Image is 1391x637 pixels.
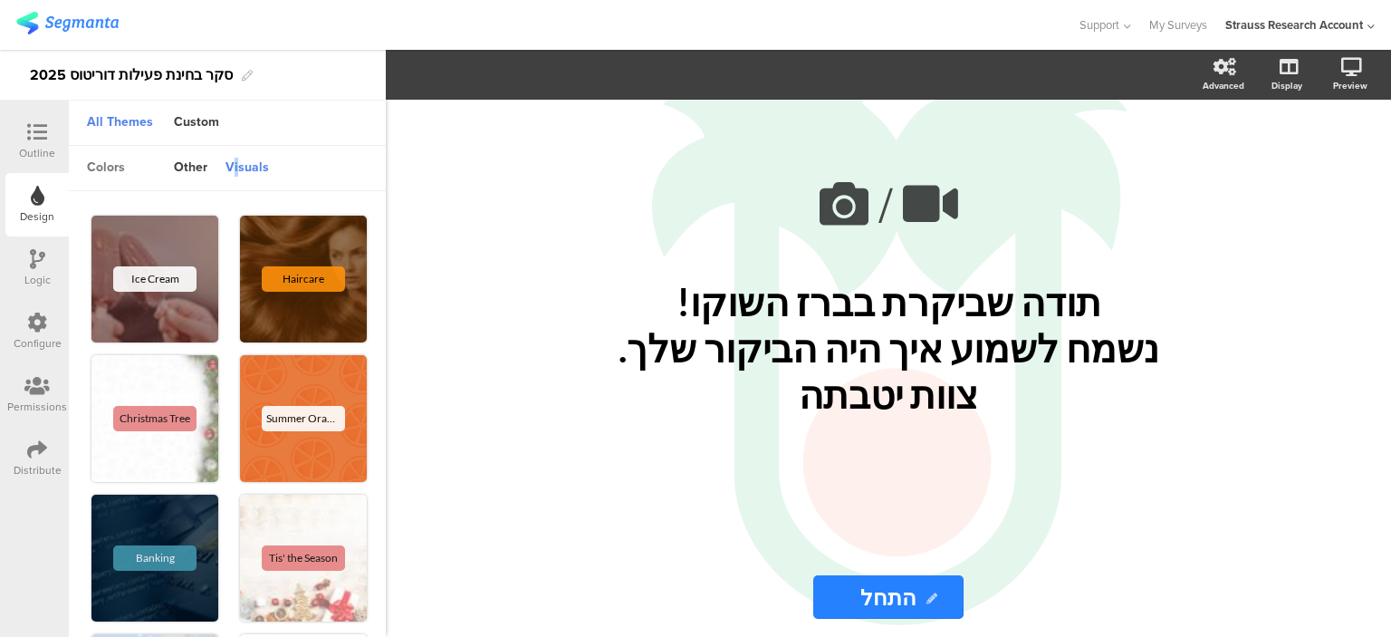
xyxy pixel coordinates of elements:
[553,325,1223,372] p: נשמח לשמוע איך היה הביקור שלך.
[7,399,67,415] div: Permissions
[1225,16,1363,34] div: Strauss Research Account
[813,575,963,619] input: Start
[1271,79,1302,92] div: Display
[19,145,55,161] div: Outline
[78,108,162,139] div: All Themes
[24,272,51,288] div: Logic
[113,266,197,292] div: Ice Cream
[262,545,345,571] div: Tis' the Season
[1079,16,1119,34] span: Support
[14,335,62,352] div: Configure
[262,266,345,292] div: Haircare
[30,61,233,90] div: 2025 סקר בחינת פעילות דוריטוס
[113,545,197,571] div: Banking
[165,153,216,184] div: other
[20,208,54,225] div: Design
[16,12,119,34] img: segmanta logo
[553,372,1223,418] p: צוות יטבתה
[165,108,228,139] div: Custom
[78,153,134,184] div: colors
[216,153,278,184] div: visuals
[14,462,62,478] div: Distribute
[553,279,1223,325] p: תודה שביקרת בברז השוקו!
[878,169,893,241] span: /
[1333,79,1367,92] div: Preview
[1203,79,1244,92] div: Advanced
[262,406,345,431] div: Summer Orange
[113,406,197,431] div: Christmas Tree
